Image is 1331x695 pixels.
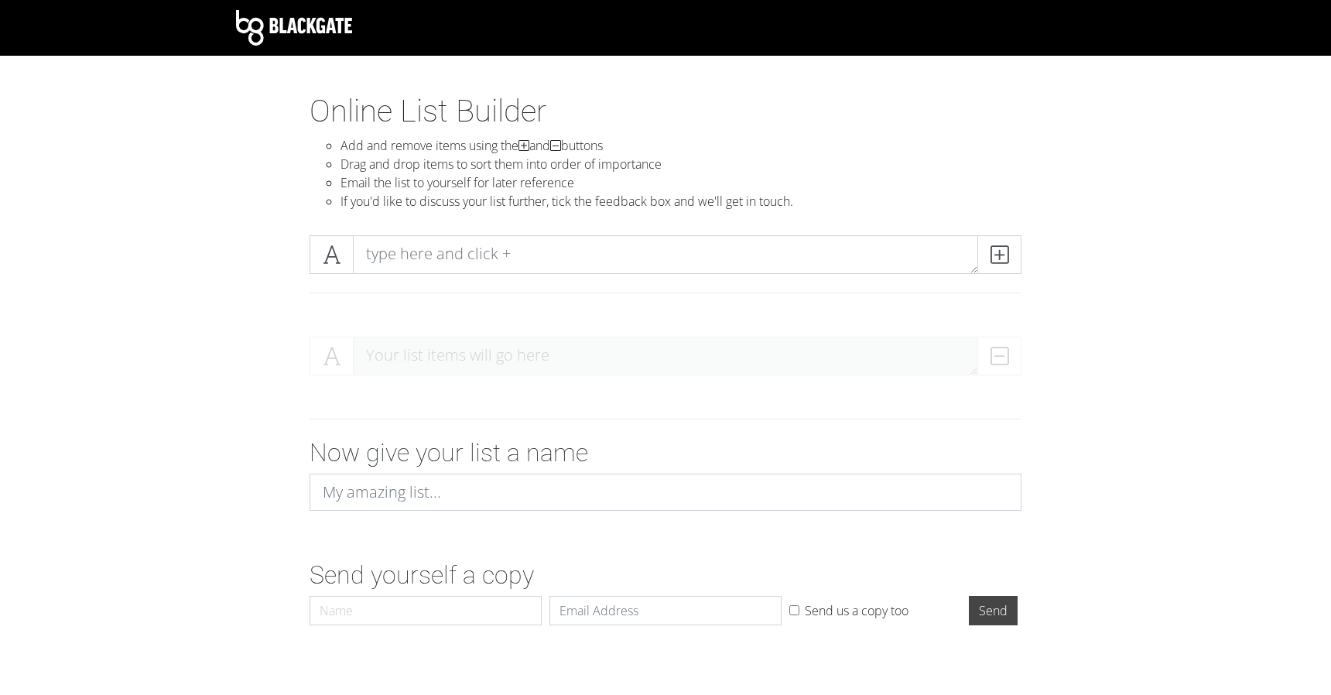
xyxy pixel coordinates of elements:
label: Send us a copy too [805,601,908,620]
input: My amazing list... [310,474,1021,511]
input: Send [969,596,1018,625]
h2: Send yourself a copy [310,560,1021,590]
input: Name [310,596,542,625]
li: Drag and drop items to sort them into order of importance [340,155,1021,173]
li: If you'd like to discuss your list further, tick the feedback box and we'll get in touch. [340,192,1021,211]
h1: Online List Builder [310,93,1021,130]
input: Email Address [549,596,782,625]
h2: Now give your list a name [310,438,1021,467]
li: Email the list to yourself for later reference [340,173,1021,192]
img: Blackgate [236,10,352,46]
li: Add and remove items using the and buttons [340,136,1021,155]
